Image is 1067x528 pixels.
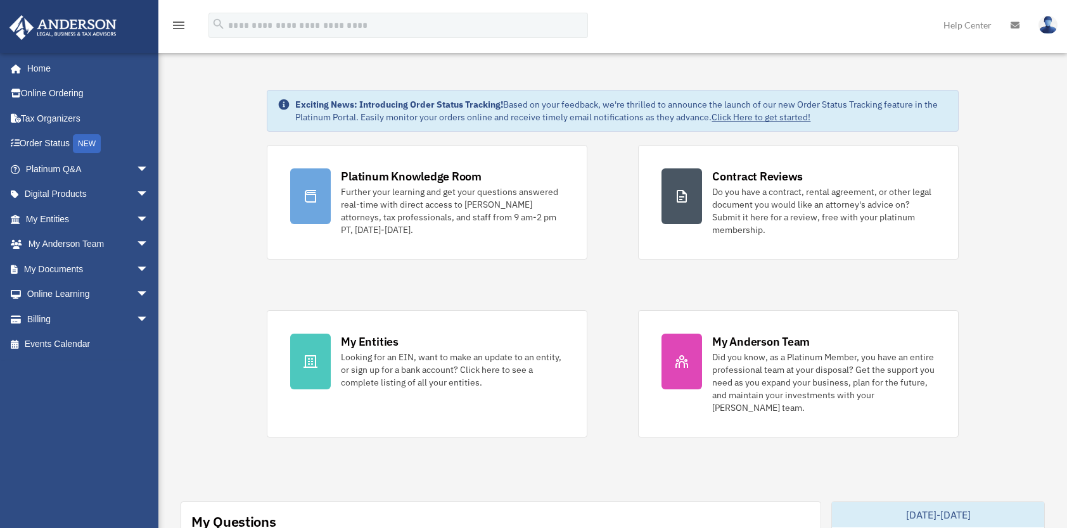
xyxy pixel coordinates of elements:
[712,334,810,349] div: My Anderson Team
[9,332,168,357] a: Events Calendar
[712,168,803,184] div: Contract Reviews
[638,145,959,260] a: Contract Reviews Do you have a contract, rental agreement, or other legal document you would like...
[171,18,186,33] i: menu
[712,111,810,123] a: Click Here to get started!
[9,232,168,257] a: My Anderson Teamarrow_drop_down
[136,256,162,282] span: arrow_drop_down
[171,22,186,33] a: menu
[9,306,168,332] a: Billingarrow_drop_down
[295,99,503,110] strong: Exciting News: Introducing Order Status Tracking!
[1038,16,1057,34] img: User Pic
[136,156,162,182] span: arrow_drop_down
[136,232,162,258] span: arrow_drop_down
[9,206,168,232] a: My Entitiesarrow_drop_down
[136,182,162,208] span: arrow_drop_down
[136,306,162,332] span: arrow_drop_down
[9,131,168,157] a: Order StatusNEW
[341,351,564,389] div: Looking for an EIN, want to make an update to an entity, or sign up for a bank account? Click her...
[267,310,587,437] a: My Entities Looking for an EIN, want to make an update to an entity, or sign up for a bank accoun...
[136,282,162,308] span: arrow_drop_down
[9,182,168,207] a: Digital Productsarrow_drop_down
[295,98,947,123] div: Based on your feedback, we're thrilled to announce the launch of our new Order Status Tracking fe...
[712,185,935,236] div: Do you have a contract, rental agreement, or other legal document you would like an attorney's ad...
[341,168,482,184] div: Platinum Knowledge Room
[267,145,587,260] a: Platinum Knowledge Room Further your learning and get your questions answered real-time with dire...
[341,334,398,349] div: My Entities
[832,502,1044,527] div: [DATE]-[DATE]
[136,206,162,232] span: arrow_drop_down
[6,15,120,40] img: Anderson Advisors Platinum Portal
[341,185,564,236] div: Further your learning and get your questions answered real-time with direct access to [PERSON_NAM...
[9,81,168,106] a: Online Ordering
[9,56,162,81] a: Home
[9,106,168,131] a: Tax Organizers
[638,310,959,437] a: My Anderson Team Did you know, as a Platinum Member, you have an entire professional team at your...
[73,134,101,153] div: NEW
[9,256,168,282] a: My Documentsarrow_drop_down
[9,282,168,307] a: Online Learningarrow_drop_down
[9,156,168,182] a: Platinum Q&Aarrow_drop_down
[712,351,935,414] div: Did you know, as a Platinum Member, you have an entire professional team at your disposal? Get th...
[212,17,226,31] i: search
